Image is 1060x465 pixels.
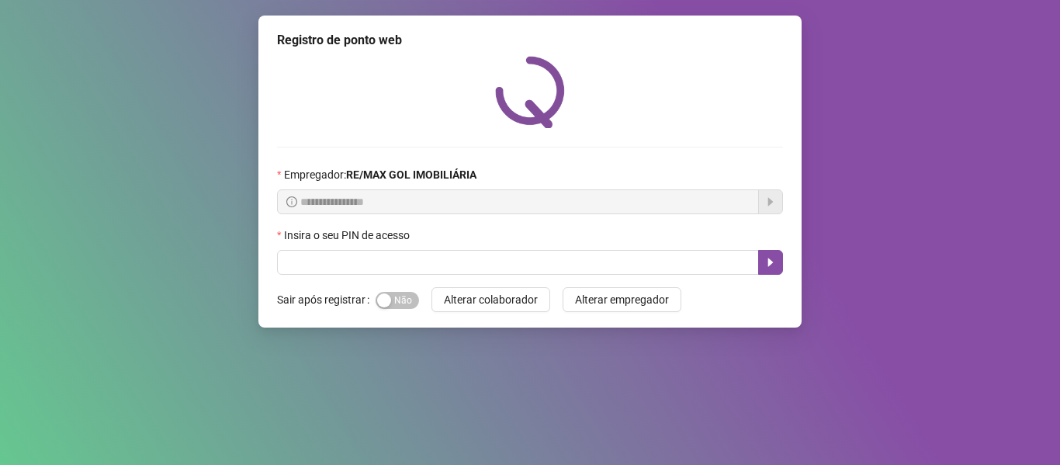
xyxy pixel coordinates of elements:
label: Sair após registrar [277,287,376,312]
span: Alterar colaborador [444,291,538,308]
button: Alterar colaborador [431,287,550,312]
span: caret-right [764,256,777,269]
span: Alterar empregador [575,291,669,308]
img: QRPoint [495,56,565,128]
span: info-circle [286,196,297,207]
button: Alterar empregador [563,287,681,312]
strong: RE/MAX GOL IMOBILIÁRIA [346,168,476,181]
label: Insira o seu PIN de acesso [277,227,420,244]
div: Registro de ponto web [277,31,783,50]
span: Empregador : [284,166,476,183]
